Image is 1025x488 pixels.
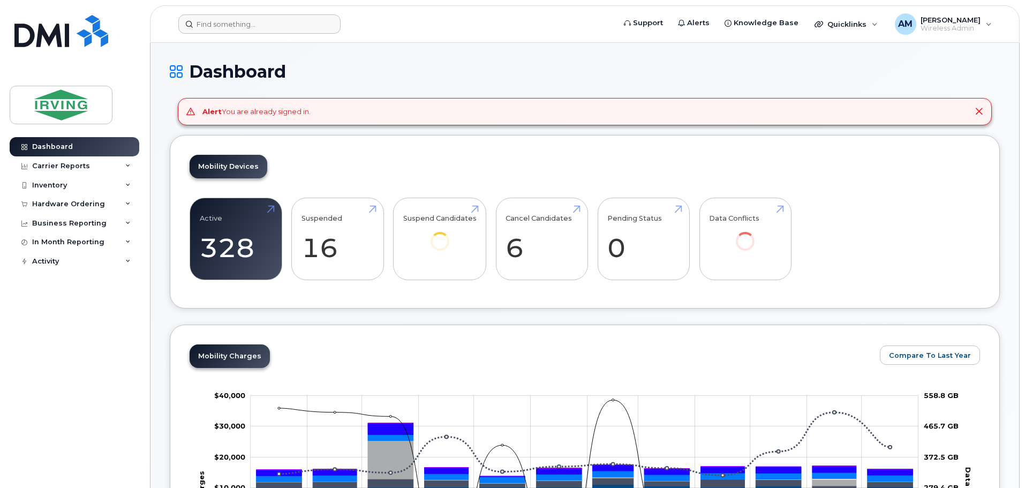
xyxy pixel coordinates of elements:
strong: Alert [202,107,222,116]
a: Data Conflicts [709,204,781,265]
a: Pending Status 0 [607,204,680,274]
tspan: $20,000 [214,452,245,461]
span: Compare To Last Year [889,350,971,361]
g: $0 [214,452,245,461]
g: Data [257,478,913,486]
a: Suspend Candidates [403,204,477,265]
tspan: $30,000 [214,422,245,430]
g: $0 [214,422,245,430]
a: Mobility Charges [190,344,270,368]
a: Suspended 16 [302,204,374,274]
tspan: $40,000 [214,391,245,399]
tspan: 558.8 GB [924,391,959,399]
a: Mobility Devices [190,155,267,178]
a: Active 328 [200,204,272,274]
div: You are already signed in. [202,107,311,117]
tspan: 465.7 GB [924,422,959,430]
a: Cancel Candidates 6 [506,204,578,274]
tspan: 372.5 GB [924,452,959,461]
button: Compare To Last Year [880,346,980,365]
g: $0 [214,391,245,399]
h1: Dashboard [170,62,1000,81]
